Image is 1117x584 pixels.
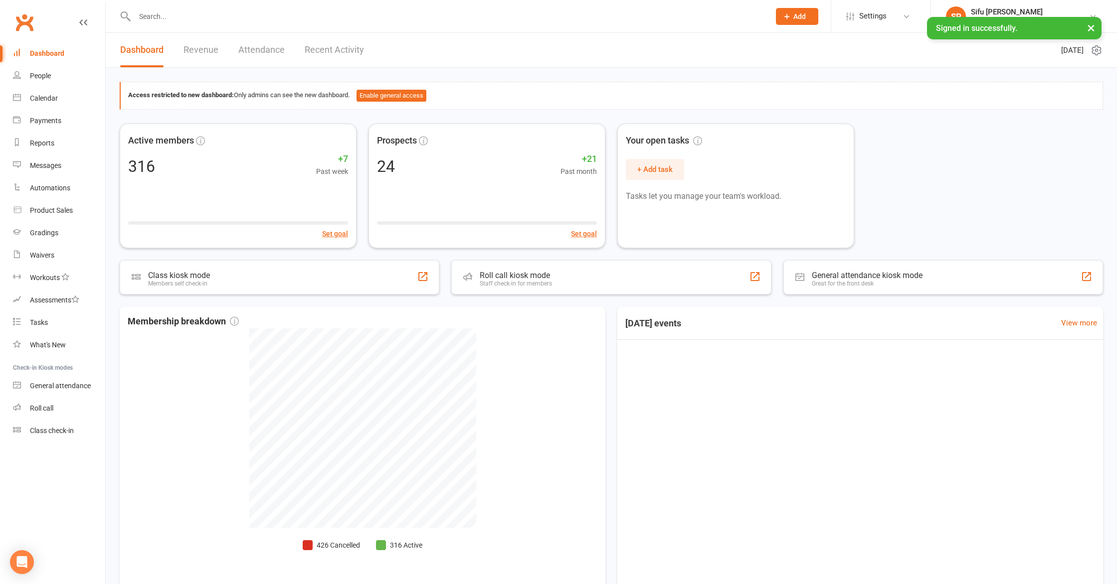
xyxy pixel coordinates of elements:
div: Tasks [30,318,48,326]
div: Class kiosk mode [148,271,210,280]
li: 426 Cancelled [303,540,360,551]
span: Past month [560,166,597,177]
div: Gradings [30,229,58,237]
div: General attendance kiosk mode [812,271,923,280]
div: Members self check-in [148,280,210,287]
a: Attendance [238,33,285,67]
a: Payments [13,110,105,132]
h3: [DATE] events [617,314,689,332]
a: Dashboard [13,42,105,65]
a: Clubworx [12,10,37,35]
button: + Add task [626,159,684,180]
li: 316 Active [376,540,422,551]
span: [DATE] [1061,44,1084,56]
div: 316 [128,158,155,174]
div: Staff check-in for members [480,280,552,287]
div: Waivers [30,251,54,259]
div: Roll call kiosk mode [480,271,552,280]
div: Assessments [30,296,79,304]
input: Search... [132,9,763,23]
strong: Access restricted to new dashboard: [128,91,234,99]
div: Open Intercom Messenger [10,550,34,574]
div: Class check-in [30,427,74,435]
div: Reports [30,139,54,147]
button: Set goal [571,228,597,239]
button: Set goal [322,228,348,239]
span: Settings [859,5,887,27]
span: Past week [316,166,348,177]
div: Product Sales [30,206,73,214]
div: 24 [377,158,395,174]
span: Prospects [377,134,417,148]
a: Calendar [13,87,105,110]
span: Your open tasks [626,134,702,148]
span: +7 [316,152,348,166]
a: Gradings [13,222,105,244]
a: Messages [13,154,105,177]
div: Roll call [30,404,53,412]
div: Sifu [PERSON_NAME] [971,7,1089,16]
div: Automations [30,184,70,192]
a: Assessments [13,289,105,311]
button: Enable general access [357,90,426,102]
a: Recent Activity [305,33,364,67]
a: What's New [13,334,105,356]
a: Dashboard [120,33,164,67]
span: Active members [128,134,194,148]
a: Product Sales [13,199,105,222]
span: Add [793,12,806,20]
div: Head Academy Kung Fu South Pty Ltd [971,16,1089,25]
div: Messages [30,161,61,169]
span: Signed in successfully. [936,23,1017,33]
a: Waivers [13,244,105,267]
a: People [13,65,105,87]
div: Calendar [30,94,58,102]
a: Automations [13,177,105,199]
span: Membership breakdown [128,314,239,329]
button: Add [776,8,818,25]
a: Tasks [13,311,105,334]
div: Great for the front desk [812,280,923,287]
div: Only admins can see the new dashboard. [128,90,1095,102]
a: Roll call [13,397,105,420]
a: Workouts [13,267,105,289]
a: Reports [13,132,105,154]
button: × [1082,17,1100,38]
div: Dashboard [30,49,64,57]
div: People [30,72,51,80]
div: Payments [30,117,61,125]
span: +21 [560,152,597,166]
a: Revenue [184,33,218,67]
a: General attendance kiosk mode [13,375,105,397]
div: General attendance [30,382,91,390]
div: What's New [30,341,66,349]
div: Workouts [30,274,60,282]
div: SP [946,6,966,26]
a: Class kiosk mode [13,420,105,442]
a: View more [1061,317,1097,329]
p: Tasks let you manage your team's workload. [626,190,846,203]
